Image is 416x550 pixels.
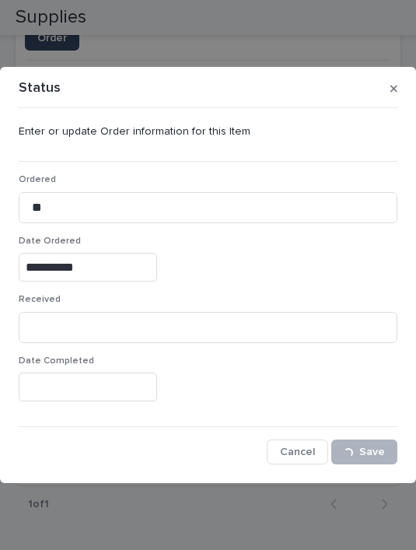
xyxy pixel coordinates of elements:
span: Save [359,447,385,457]
p: Status [19,80,61,97]
span: Ordered [19,175,56,184]
span: Cancel [280,447,315,457]
span: Received [19,295,61,304]
span: Date Ordered [19,236,81,246]
button: Cancel [267,440,328,464]
button: Save [331,440,397,464]
p: Enter or update Order information for this Item [19,125,397,138]
span: Date Completed [19,356,94,366]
